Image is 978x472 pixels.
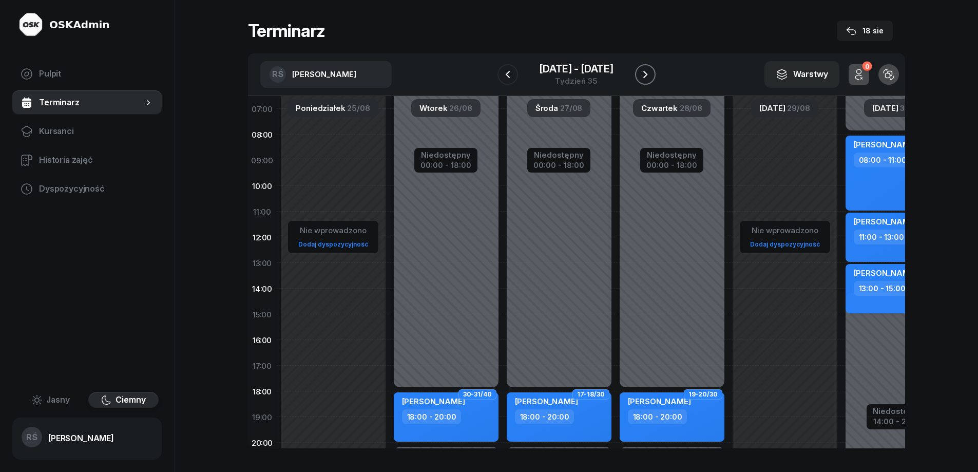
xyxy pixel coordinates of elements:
button: Nie wprowadzonoDodaj dyspozycyjność [746,222,824,252]
span: [PERSON_NAME] [292,69,356,79]
a: Historia zajęć [12,148,162,173]
button: Warstwy [764,61,839,88]
div: [PERSON_NAME] [48,434,114,442]
span: 25/08 [347,104,370,112]
span: Wtorek [419,104,447,112]
div: 09:00 [248,147,277,173]
span: Czwartek [641,104,678,112]
div: 17:00 [248,353,277,379]
button: Jasny [15,392,86,408]
div: 14:00 - 23:59 [873,415,923,426]
div: 11:00 [248,199,277,224]
button: Niedostępny00:00 - 18:00 [646,149,697,172]
span: Historia zajęć [39,154,154,167]
div: 20:00 [248,430,277,456]
div: Niedostępny [533,151,584,159]
div: 12:00 [248,224,277,250]
button: Niedostępny14:00 - 23:59 [873,405,923,428]
span: [DATE] [872,104,898,112]
div: 18:00 - 20:00 [402,409,462,424]
span: [PERSON_NAME] [854,268,917,278]
div: 16:00 [248,327,277,353]
div: 13:00 - 15:00 [854,281,911,296]
span: 30/08 [900,104,923,112]
button: 0 [849,64,869,85]
div: 18 sie [846,25,884,37]
div: 18:00 [248,379,277,404]
a: Terminarz [12,90,162,115]
span: Terminarz [39,96,143,109]
span: 27/08 [560,104,582,112]
span: RŚ [26,433,37,442]
span: [PERSON_NAME] [854,140,917,149]
span: [DATE] [759,104,785,112]
div: Niedostępny [420,151,471,159]
div: 18:00 - 20:00 [628,409,687,424]
div: Tydzień 35 [539,77,613,85]
span: Jasny [46,393,70,407]
span: Środa [535,104,558,112]
span: [PERSON_NAME] [854,217,917,226]
span: 26/08 [449,104,472,112]
span: RŚ [272,70,283,79]
span: 30-31/40 [463,393,492,395]
div: 07:00 [248,96,277,122]
div: Nie wprowadzono [746,224,824,237]
div: 08:00 - 11:00 [854,153,912,167]
div: 08:00 [248,122,277,147]
a: Dodaj dyspozycyjność [746,238,824,250]
button: Nie wprowadzonoDodaj dyspozycyjność [294,222,372,252]
button: Niedostępny00:00 - 18:00 [533,149,584,172]
a: Kursanci [12,119,162,144]
span: [PERSON_NAME] [515,397,578,406]
a: Pulpit [12,62,162,86]
div: 10:00 [248,173,277,199]
a: Dodaj dyspozycyjność [294,238,372,250]
div: 00:00 - 18:00 [646,159,697,169]
h1: Terminarz [248,22,325,40]
div: 14:00 [248,276,277,301]
span: - [574,64,579,74]
span: 28/08 [680,104,702,112]
button: Niedostępny00:00 - 18:00 [420,149,471,172]
div: 00:00 - 18:00 [420,159,471,169]
button: Ciemny [88,392,159,408]
button: RŚ[PERSON_NAME] [260,61,392,88]
span: Dyspozycyjność [39,182,154,196]
span: [PERSON_NAME] [402,397,465,406]
span: 19-20/30 [688,393,718,395]
a: Dyspozycyjność [12,177,162,201]
div: 11:00 - 13:00 [854,230,909,244]
div: 15:00 [248,301,277,327]
span: Ciemny [116,393,146,407]
img: logo-light@2x.png [18,12,43,37]
div: 0 [862,61,872,71]
div: Niedostępny [646,151,697,159]
div: 18:00 - 20:00 [515,409,574,424]
div: Niedostępny [873,407,923,415]
div: [DATE] [DATE] [539,64,613,74]
button: 18 sie [837,21,893,41]
div: OSKAdmin [49,17,109,32]
div: Nie wprowadzono [294,224,372,237]
span: Pulpit [39,67,154,81]
span: 29/08 [787,104,810,112]
div: Warstwy [776,68,828,81]
div: 13:00 [248,250,277,276]
span: Poniedziałek [296,104,345,112]
span: [PERSON_NAME] [628,397,691,406]
div: 00:00 - 18:00 [533,159,584,169]
div: 19:00 [248,404,277,430]
span: Kursanci [39,125,154,138]
span: 17-18/30 [577,393,605,395]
